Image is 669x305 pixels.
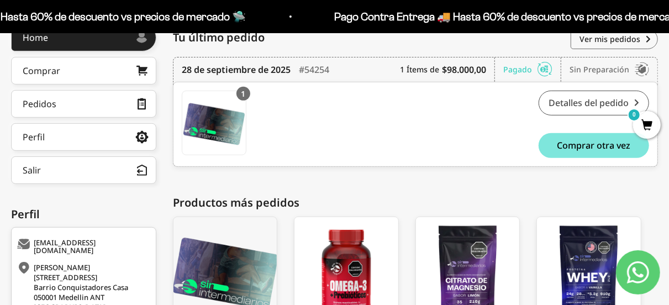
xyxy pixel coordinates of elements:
div: Productos más pedidos [173,194,658,211]
a: Ver mis pedidos [571,29,658,49]
div: [EMAIL_ADDRESS][DOMAIN_NAME] [17,239,148,254]
div: Salir [23,166,41,175]
a: Perfil [11,123,156,151]
div: Comprar [23,66,60,75]
a: Comprar [11,57,156,85]
div: Perfil [23,133,45,141]
button: Comprar otra vez [539,133,649,158]
a: 0 [633,120,661,132]
span: Tu último pedido [173,29,265,46]
img: Translation missing: es.Membresía Anual [182,91,246,155]
a: Detalles del pedido [539,91,649,115]
div: Perfil [11,206,156,223]
div: 1 [236,87,250,101]
div: Pagado [503,57,561,82]
button: Salir [11,156,156,184]
time: 28 de septiembre de 2025 [182,63,291,76]
span: Comprar otra vez [557,141,631,150]
div: Sin preparación [570,57,649,82]
div: 1 Ítems de [400,57,495,82]
div: #54254 [299,57,329,82]
div: Home [23,33,48,42]
mark: 0 [628,108,641,122]
a: Home [11,24,156,51]
b: $98.000,00 [442,63,486,76]
div: Pedidos [23,99,56,108]
a: Pedidos [11,90,156,118]
a: Membresía Anual [182,91,246,155]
